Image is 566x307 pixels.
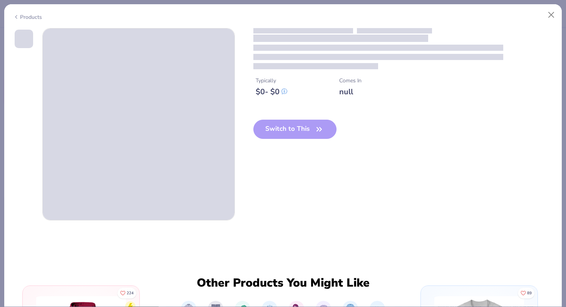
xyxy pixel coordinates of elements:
button: Like [518,288,534,299]
div: Products [13,13,42,21]
div: Typically [256,77,287,85]
button: Close [544,8,559,22]
button: Like [117,288,136,299]
div: Comes In [339,77,362,85]
span: 224 [127,291,134,295]
span: 89 [527,291,532,295]
div: Other Products You Might Like [192,276,374,290]
div: $ 0 - $ 0 [256,87,287,97]
div: null [339,87,362,97]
